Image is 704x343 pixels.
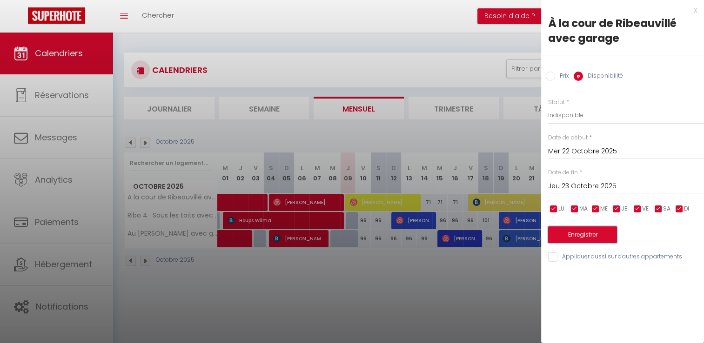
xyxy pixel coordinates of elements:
span: LU [558,204,564,213]
label: Statut [548,98,565,107]
label: Date de fin [548,168,578,177]
span: JE [621,204,627,213]
span: SA [663,204,670,213]
button: Enregistrer [548,226,617,243]
div: x [541,5,697,16]
span: ME [600,204,608,213]
label: Date de début [548,133,588,142]
label: Prix [555,72,569,82]
label: Disponibilité [583,72,623,82]
span: VE [642,204,649,213]
span: DI [684,204,689,213]
div: À la cour de Ribeauvillé avec garage [548,16,697,46]
span: MA [579,204,588,213]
